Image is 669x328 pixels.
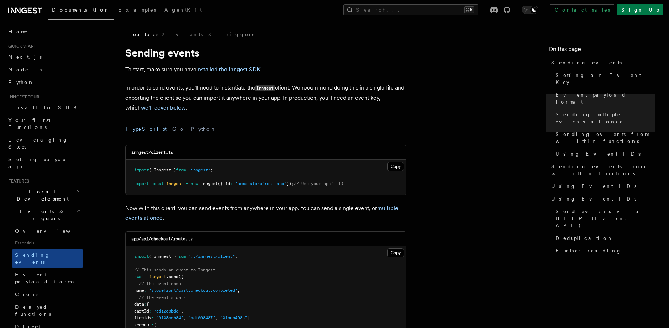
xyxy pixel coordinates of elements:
[125,203,406,223] p: Now with this client, you can send events from anywhere in your app. You can send a single event,...
[154,309,181,314] span: "ed12c8bde"
[553,232,655,244] a: Deduplication
[8,54,42,60] span: Next.js
[556,208,655,229] span: Send events via HTTP (Event API)
[6,208,77,222] span: Events & Triggers
[131,150,173,155] code: inngest/client.ts
[215,315,218,320] span: ,
[6,178,29,184] span: Features
[164,7,202,13] span: AgentKit
[247,315,250,320] span: ]
[250,315,252,320] span: ,
[144,288,146,293] span: :
[131,236,193,241] code: app/api/checkout/route.ts
[287,181,294,186] span: });
[186,181,188,186] span: =
[6,63,83,76] a: Node.js
[551,195,636,202] span: Using Event IDs
[556,91,655,105] span: Event payload format
[144,302,146,307] span: :
[166,274,178,279] span: .send
[553,69,655,88] a: Setting an Event Key
[156,315,183,320] span: "9f08sdh84"
[6,94,39,100] span: Inngest tour
[6,76,83,88] a: Python
[15,291,38,297] span: Crons
[146,302,149,307] span: {
[196,66,261,73] a: installed the Inngest SDK
[134,288,144,293] span: name
[553,88,655,108] a: Event payload format
[15,272,81,284] span: Event payload format
[6,188,77,202] span: Local Development
[8,79,34,85] span: Python
[553,147,655,160] a: Using Event IDs
[125,205,398,221] a: multiple events at once
[553,108,655,128] a: Sending multiple events at once
[343,4,478,15] button: Search...⌘K
[12,225,83,237] a: Overview
[139,281,181,286] span: // The event name
[294,181,343,186] span: // Use your app's ID
[141,104,186,111] a: we'll cover below
[201,181,218,186] span: Inngest
[154,322,156,327] span: {
[551,163,655,177] span: Sending events from within functions
[15,304,51,317] span: Delayed functions
[549,56,655,69] a: Sending events
[556,72,655,86] span: Setting an Event Key
[191,121,216,137] button: Python
[125,46,406,59] h1: Sending events
[556,247,622,254] span: Further reading
[134,315,151,320] span: itemIds
[6,185,83,205] button: Local Development
[553,128,655,147] a: Sending events from within functions
[8,28,28,35] span: Home
[12,301,83,320] a: Delayed functions
[522,6,538,14] button: Toggle dark mode
[218,181,230,186] span: ({ id
[551,59,622,66] span: Sending events
[48,2,114,20] a: Documentation
[168,31,254,38] a: Events & Triggers
[178,274,183,279] span: ({
[553,205,655,232] a: Send events via HTTP (Event API)
[125,121,167,137] button: TypeScript
[176,254,186,259] span: from
[154,315,156,320] span: [
[125,31,158,38] span: Features
[210,168,213,172] span: ;
[6,51,83,63] a: Next.js
[464,6,474,13] kbd: ⌘K
[188,168,210,172] span: "inngest"
[220,315,247,320] span: "0fnun498n"
[183,315,186,320] span: ,
[235,254,237,259] span: ;
[6,114,83,133] a: Your first Functions
[191,181,198,186] span: new
[134,322,151,327] span: account
[134,168,149,172] span: import
[134,309,149,314] span: cartId
[151,322,154,327] span: :
[8,105,81,110] span: Install the SDK
[134,302,144,307] span: data
[6,153,83,173] a: Setting up your app
[149,254,176,259] span: { inngest }
[8,137,68,150] span: Leveraging Steps
[6,133,83,153] a: Leveraging Steps
[134,274,146,279] span: await
[181,309,183,314] span: ,
[12,268,83,288] a: Event payload format
[549,160,655,180] a: Sending events from within functions
[230,181,232,186] span: :
[176,168,186,172] span: from
[553,244,655,257] a: Further reading
[125,83,406,113] p: In order to send events, you'll need to instantiate the client. We recommend doing this in a sing...
[549,192,655,205] a: Using Event IDs
[15,228,87,234] span: Overview
[556,150,641,157] span: Using Event IDs
[551,183,636,190] span: Using Event IDs
[8,157,69,169] span: Setting up your app
[387,248,404,257] button: Copy
[149,309,151,314] span: :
